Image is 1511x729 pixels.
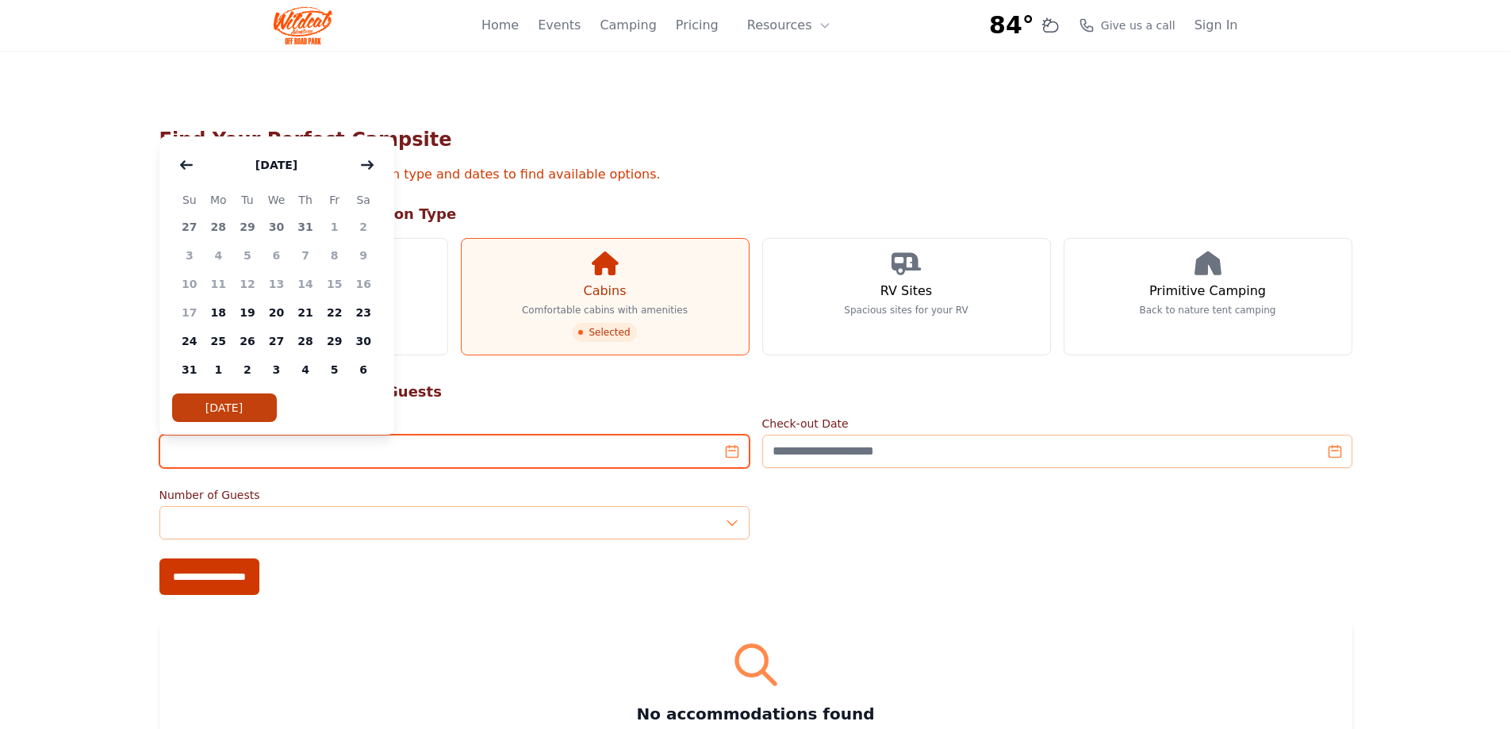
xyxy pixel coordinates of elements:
span: Su [175,190,205,209]
h2: Step 1: Choose Accommodation Type [159,203,1352,225]
a: Cabins Comfortable cabins with amenities Selected [461,238,750,355]
span: 27 [175,213,205,241]
p: Back to nature tent camping [1140,304,1276,317]
span: 29 [233,213,263,241]
span: 21 [291,298,320,327]
span: 4 [204,241,233,270]
span: Fr [320,190,349,209]
a: RV Sites Spacious sites for your RV [762,238,1051,355]
span: 2 [349,213,378,241]
span: 28 [204,213,233,241]
a: Home [481,16,519,35]
h3: No accommodations found [178,703,1333,725]
span: 16 [349,270,378,298]
h3: Cabins [583,282,626,301]
span: 2 [233,355,263,384]
span: 1 [320,213,349,241]
span: 26 [233,327,263,355]
span: 84° [989,11,1034,40]
span: 11 [204,270,233,298]
p: Spacious sites for your RV [844,304,968,317]
span: 31 [291,213,320,241]
button: Resources [738,10,841,41]
p: Comfortable cabins with amenities [522,304,688,317]
span: 28 [291,327,320,355]
span: 30 [349,327,378,355]
span: 24 [175,327,205,355]
span: 25 [204,327,233,355]
span: 17 [175,298,205,327]
span: 19 [233,298,263,327]
a: Give us a call [1079,17,1175,33]
span: 9 [349,241,378,270]
h3: RV Sites [880,282,932,301]
label: Check-in Date [159,416,750,432]
h2: Step 2: Select Your Dates & Guests [159,381,1352,403]
span: Selected [573,323,636,342]
span: 13 [262,270,291,298]
span: 5 [233,241,263,270]
span: Tu [233,190,263,209]
h3: Primitive Camping [1149,282,1266,301]
span: 14 [291,270,320,298]
span: 8 [320,241,349,270]
span: 1 [204,355,233,384]
span: 22 [320,298,349,327]
span: 20 [262,298,291,327]
a: Events [538,16,581,35]
span: 27 [262,327,291,355]
span: 29 [320,327,349,355]
a: Sign In [1195,16,1238,35]
a: Pricing [676,16,719,35]
span: 6 [349,355,378,384]
label: Check-out Date [762,416,1352,432]
button: [DATE] [172,393,277,422]
h1: Find Your Perfect Campsite [159,127,1352,152]
span: 5 [320,355,349,384]
span: Th [291,190,320,209]
button: [DATE] [240,149,313,181]
span: Sa [349,190,378,209]
span: 3 [175,241,205,270]
span: 31 [175,355,205,384]
a: Primitive Camping Back to nature tent camping [1064,238,1352,355]
span: 18 [204,298,233,327]
span: 6 [262,241,291,270]
span: 3 [262,355,291,384]
span: 7 [291,241,320,270]
span: 15 [320,270,349,298]
span: 10 [175,270,205,298]
a: Camping [600,16,656,35]
span: 23 [349,298,378,327]
span: Give us a call [1101,17,1175,33]
span: Mo [204,190,233,209]
p: Select your preferred accommodation type and dates to find available options. [159,165,1352,184]
img: Wildcat Logo [274,6,333,44]
span: 4 [291,355,320,384]
label: Number of Guests [159,487,750,503]
span: 30 [262,213,291,241]
span: 12 [233,270,263,298]
span: We [262,190,291,209]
